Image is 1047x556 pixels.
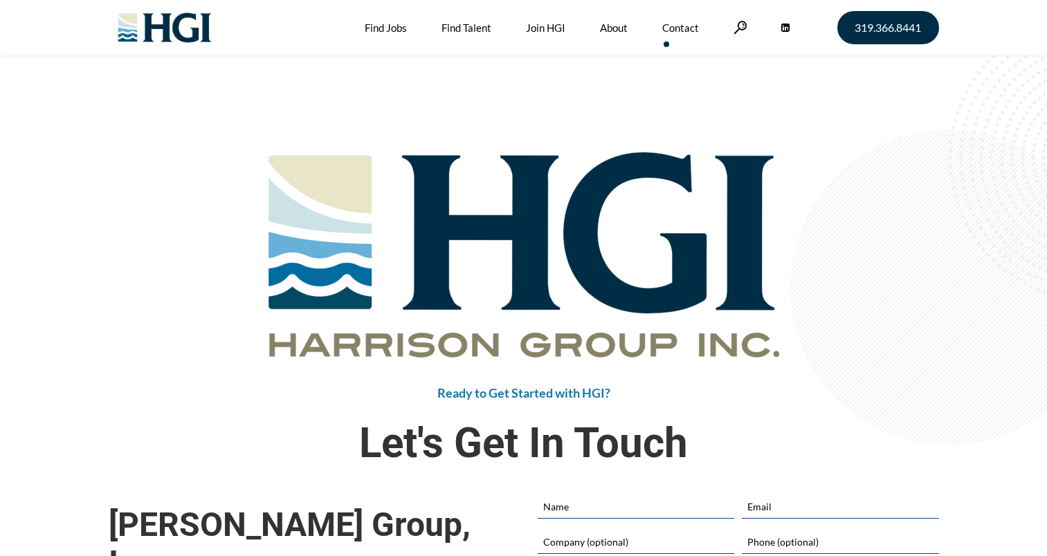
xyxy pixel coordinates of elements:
[109,414,939,472] span: Let's Get In Touch
[538,530,734,553] input: Company (optional)
[742,494,938,518] input: Email
[437,385,610,400] span: Ready to Get Started with HGI?
[837,11,939,44] a: 319.366.8441
[734,21,747,34] a: Search
[855,22,921,33] span: 319.366.8441
[538,494,734,518] input: Name
[742,530,938,553] input: Phone (optional)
